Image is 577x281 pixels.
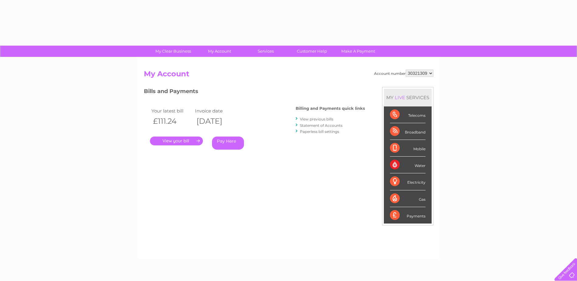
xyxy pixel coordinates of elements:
[384,89,432,106] div: MY SERVICES
[150,107,194,115] td: Your latest bill
[333,46,383,57] a: Make A Payment
[144,70,433,81] h2: My Account
[390,123,426,140] div: Broadband
[374,70,433,77] div: Account number
[241,46,291,57] a: Services
[150,115,194,127] th: £111.24
[390,140,426,157] div: Mobile
[300,123,342,128] a: Statement of Accounts
[150,137,203,145] a: .
[287,46,337,57] a: Customer Help
[300,117,333,121] a: View previous bills
[390,207,426,224] div: Payments
[296,106,365,111] h4: Billing and Payments quick links
[193,107,237,115] td: Invoice date
[390,190,426,207] div: Gas
[194,46,245,57] a: My Account
[300,129,339,134] a: Paperless bill settings
[394,95,406,100] div: LIVE
[148,46,198,57] a: My Clear Business
[390,173,426,190] div: Electricity
[144,87,365,98] h3: Bills and Payments
[390,157,426,173] div: Water
[193,115,237,127] th: [DATE]
[212,137,244,150] a: Pay Here
[390,106,426,123] div: Telecoms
